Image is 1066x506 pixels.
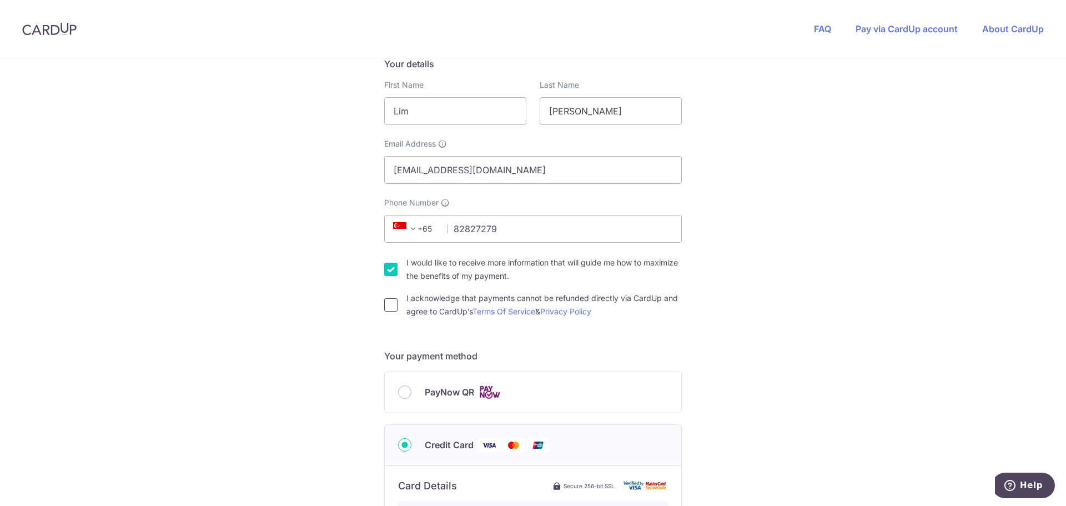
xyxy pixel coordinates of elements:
[540,97,682,125] input: Last name
[22,22,77,36] img: CardUp
[384,138,436,149] span: Email Address
[527,438,549,452] img: Union Pay
[478,438,500,452] img: Visa
[393,222,420,236] span: +65
[540,79,579,91] label: Last Name
[856,23,958,34] a: Pay via CardUp account
[384,349,682,363] h5: Your payment method
[425,438,474,452] span: Credit Card
[472,307,535,316] a: Terms Of Service
[384,57,682,71] h5: Your details
[502,438,525,452] img: Mastercard
[398,479,457,493] h6: Card Details
[814,23,831,34] a: FAQ
[384,79,424,91] label: First Name
[398,385,668,399] div: PayNow QR Cards logo
[398,438,668,452] div: Credit Card Visa Mastercard Union Pay
[623,481,668,490] img: card secure
[390,222,440,236] span: +65
[479,385,501,399] img: Cards logo
[540,307,591,316] a: Privacy Policy
[425,385,474,399] span: PayNow QR
[982,23,1044,34] a: About CardUp
[406,256,682,283] label: I would like to receive more information that will guide me how to maximize the benefits of my pa...
[384,156,682,184] input: Email address
[384,197,439,208] span: Phone Number
[564,482,615,490] span: Secure 256-bit SSL
[995,473,1055,500] iframe: Opens a widget where you can find more information
[384,97,526,125] input: First name
[406,292,682,318] label: I acknowledge that payments cannot be refunded directly via CardUp and agree to CardUp’s &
